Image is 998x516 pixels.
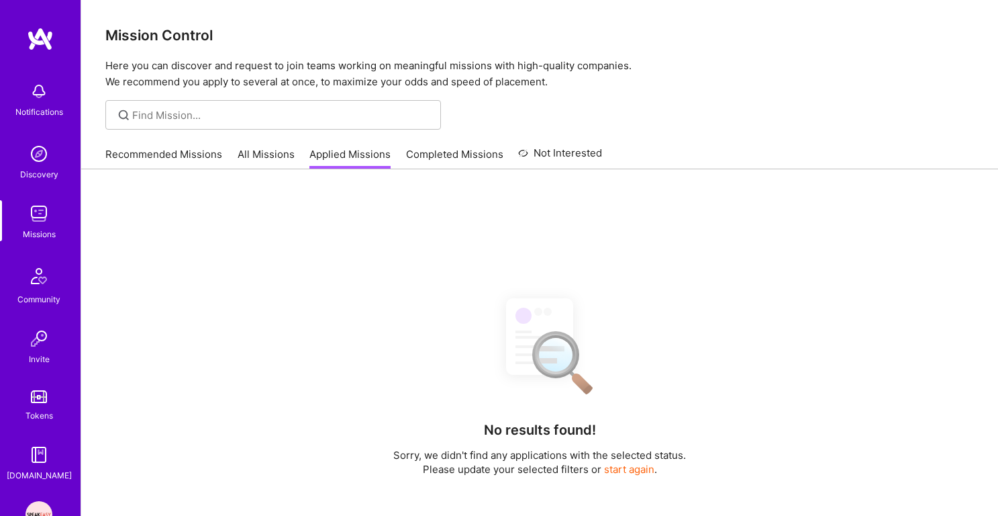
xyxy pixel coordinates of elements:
a: Not Interested [518,145,602,169]
img: tokens [31,390,47,403]
p: Please update your selected filters or . [393,462,686,476]
img: guide book [26,441,52,468]
a: Applied Missions [309,147,391,169]
img: logo [27,27,54,51]
img: No Results [483,286,597,404]
p: Here you can discover and request to join teams working on meaningful missions with high-quality ... [105,58,974,90]
button: start again [604,462,654,476]
div: Community [17,292,60,306]
img: teamwork [26,200,52,227]
div: Invite [29,352,50,366]
input: Find Mission... [132,108,431,122]
a: Recommended Missions [105,147,222,169]
p: Sorry, we didn't find any applications with the selected status. [393,448,686,462]
img: bell [26,78,52,105]
div: Missions [23,227,56,241]
a: All Missions [238,147,295,169]
div: Discovery [20,167,58,181]
div: Tokens [26,408,53,423]
h3: Mission Control [105,27,974,44]
i: icon SearchGrey [116,107,132,123]
h4: No results found! [484,422,596,438]
div: [DOMAIN_NAME] [7,468,72,482]
a: Completed Missions [406,147,503,169]
div: Notifications [15,105,63,119]
img: Community [23,260,55,292]
img: Invite [26,325,52,352]
img: discovery [26,140,52,167]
